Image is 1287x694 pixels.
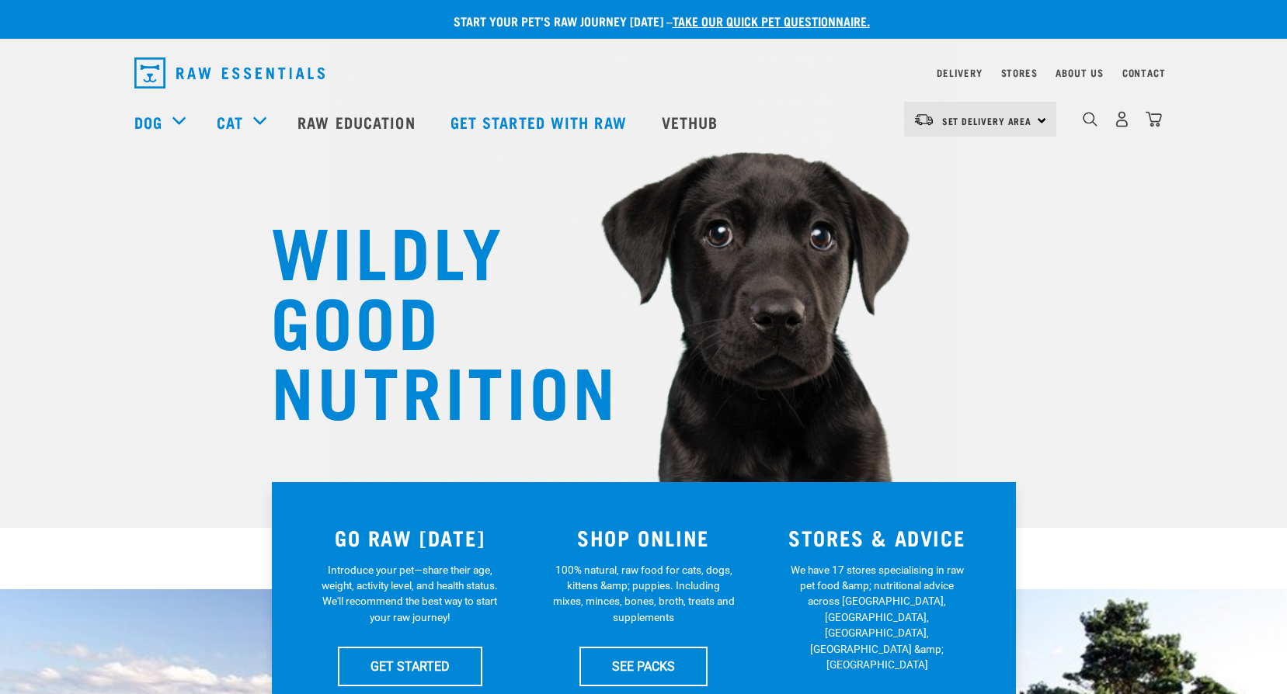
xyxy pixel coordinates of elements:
[318,562,501,626] p: Introduce your pet—share their age, weight, activity level, and health status. We'll recommend th...
[1114,111,1130,127] img: user.png
[1056,70,1103,75] a: About Us
[942,118,1032,123] span: Set Delivery Area
[134,57,325,88] img: Raw Essentials Logo
[1146,111,1162,127] img: home-icon@2x.png
[122,51,1166,95] nav: dropdown navigation
[271,213,582,423] h1: WILDLY GOOD NUTRITION
[1122,70,1166,75] a: Contact
[217,110,243,134] a: Cat
[770,526,985,550] h3: STORES & ADVICE
[937,70,982,75] a: Delivery
[786,562,969,673] p: We have 17 stores specialising in raw pet food &amp; nutritional advice across [GEOGRAPHIC_DATA],...
[338,647,482,685] a: GET STARTED
[134,110,162,134] a: Dog
[552,562,735,626] p: 100% natural, raw food for cats, dogs, kittens &amp; puppies. Including mixes, minces, bones, bro...
[435,91,646,153] a: Get started with Raw
[303,526,518,550] h3: GO RAW [DATE]
[1001,70,1038,75] a: Stores
[673,17,870,24] a: take our quick pet questionnaire.
[913,113,934,127] img: van-moving.png
[282,91,434,153] a: Raw Education
[1083,112,1097,127] img: home-icon-1@2x.png
[579,647,708,685] a: SEE PACKS
[646,91,738,153] a: Vethub
[536,526,751,550] h3: SHOP ONLINE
